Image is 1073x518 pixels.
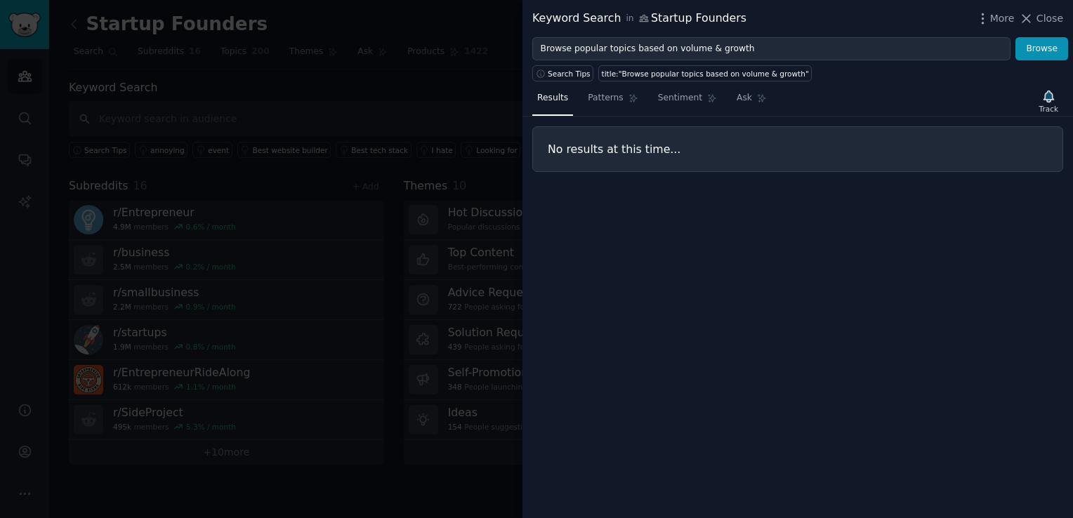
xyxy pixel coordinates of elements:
[583,87,643,116] a: Patterns
[732,87,772,116] a: Ask
[548,142,1048,157] h3: No results at this time...
[532,37,1011,61] input: Try a keyword related to your business
[658,92,702,105] span: Sentiment
[532,65,593,81] button: Search Tips
[1036,11,1063,26] span: Close
[1019,11,1063,26] button: Close
[548,69,591,79] span: Search Tips
[1034,86,1063,116] button: Track
[737,92,752,105] span: Ask
[537,92,568,105] span: Results
[602,69,809,79] div: title:"Browse popular topics based on volume & growth"
[653,87,722,116] a: Sentiment
[532,87,573,116] a: Results
[532,10,746,27] div: Keyword Search Startup Founders
[626,13,633,25] span: in
[975,11,1015,26] button: More
[588,92,623,105] span: Patterns
[990,11,1015,26] span: More
[1039,104,1058,114] div: Track
[1015,37,1068,61] button: Browse
[598,65,812,81] a: title:"Browse popular topics based on volume & growth"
